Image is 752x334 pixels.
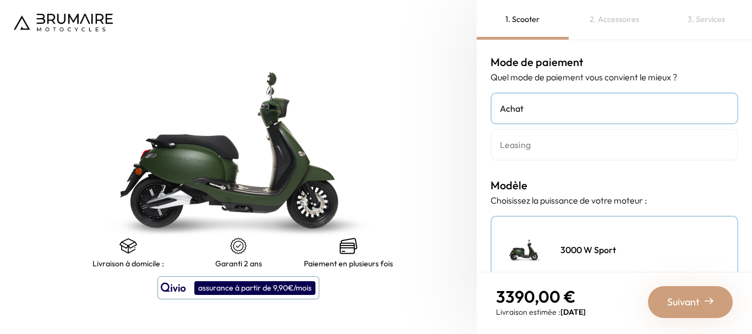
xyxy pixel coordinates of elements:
[161,281,186,294] img: logo qivio
[500,102,729,115] h4: Achat
[230,237,247,255] img: certificat-de-garantie.png
[194,281,315,295] div: assurance à partir de 9,90€/mois
[560,307,586,317] span: [DATE]
[157,276,319,299] button: assurance à partir de 9,90€/mois
[491,70,738,84] p: Quel mode de paiement vous convient le mieux ?
[560,243,616,256] h4: 3000 W Sport
[667,294,700,310] span: Suivant
[497,222,552,277] img: Scooter
[119,237,137,255] img: shipping.png
[500,138,729,151] h4: Leasing
[705,297,713,305] img: right-arrow-2.png
[215,259,262,268] p: Garanti 2 ans
[304,259,393,268] p: Paiement en plusieurs fois
[491,54,738,70] h3: Mode de paiement
[496,306,586,317] p: Livraison estimée :
[491,177,738,194] h3: Modèle
[496,286,576,307] span: 3390,00 €
[491,129,738,161] a: Leasing
[491,194,738,207] p: Choisissez la puissance de votre moteur :
[92,259,164,268] p: Livraison à domicile :
[340,237,357,255] img: credit-cards.png
[14,14,113,31] img: Logo de Brumaire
